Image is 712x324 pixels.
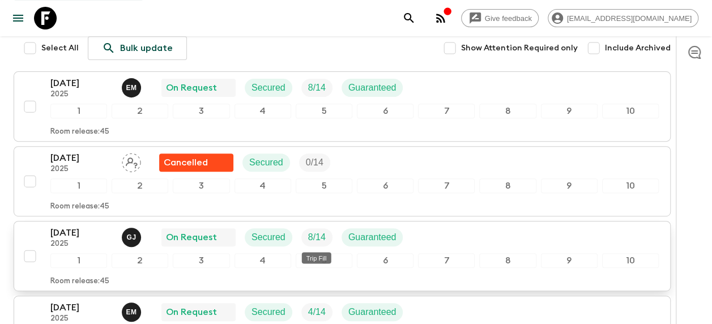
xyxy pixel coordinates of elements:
button: GJ [122,228,143,247]
div: Secured [242,154,290,172]
p: [DATE] [50,301,113,314]
a: Bulk update [88,36,187,60]
div: 5 [296,104,352,118]
div: 9 [541,178,598,193]
button: search adventures [398,7,420,29]
div: Trip Fill [302,252,331,263]
p: 8 / 14 [308,81,326,95]
button: [DATE]2025Assign pack leaderFlash Pack cancellationSecuredTrip Fill12345678910Room release:45 [14,146,671,216]
span: Emanuel Munisi [122,82,143,91]
p: 2025 [50,314,113,323]
div: 7 [418,253,475,268]
p: [DATE] [50,76,113,90]
p: Guaranteed [348,81,396,95]
div: Secured [245,303,292,321]
p: E M [126,308,137,317]
p: 4 / 14 [308,305,326,319]
div: 2 [112,253,168,268]
p: 0 / 14 [306,156,323,169]
div: 2 [112,104,168,118]
div: 10 [602,178,659,193]
span: Emanuel Munisi [122,306,143,315]
p: Room release: 45 [50,127,109,137]
p: [DATE] [50,226,113,240]
div: Trip Fill [301,228,332,246]
span: Show Attention Required only [461,42,578,54]
div: 6 [357,178,413,193]
button: EM [122,302,143,322]
div: 9 [541,253,598,268]
p: 2025 [50,165,113,174]
div: Trip Fill [301,303,332,321]
button: [DATE]2025Gerald JohnOn RequestSecuredTrip FillGuaranteed12345678910Room release:45 [14,221,671,291]
div: 5 [296,178,352,193]
p: 2025 [50,240,113,249]
p: 2025 [50,90,113,99]
div: Trip Fill [301,79,332,97]
button: menu [7,7,29,29]
p: Secured [251,81,285,95]
span: Include Archived [605,42,671,54]
div: 7 [418,178,475,193]
p: Secured [251,305,285,319]
span: Select All [41,42,79,54]
p: Cancelled [164,156,208,169]
span: [EMAIL_ADDRESS][DOMAIN_NAME] [561,14,698,23]
p: Room release: 45 [50,277,109,286]
p: On Request [166,81,217,95]
p: On Request [166,231,217,244]
div: 3 [173,253,229,268]
div: Trip Fill [299,154,330,172]
div: 2 [112,178,168,193]
p: Bulk update [120,41,173,55]
p: 8 / 14 [308,231,326,244]
div: Flash Pack cancellation [159,154,233,172]
div: 8 [479,104,536,118]
div: 8 [479,253,536,268]
div: 1 [50,104,107,118]
div: 6 [357,104,413,118]
p: Guaranteed [348,305,396,319]
div: 1 [50,253,107,268]
button: EM [122,78,143,97]
span: Assign pack leader [122,156,141,165]
p: [DATE] [50,151,113,165]
div: 10 [602,104,659,118]
div: 1 [50,178,107,193]
div: [EMAIL_ADDRESS][DOMAIN_NAME] [548,9,698,27]
button: [DATE]2025Emanuel MunisiOn RequestSecuredTrip FillGuaranteed12345678910Room release:45 [14,71,671,142]
div: 8 [479,178,536,193]
div: 7 [418,104,475,118]
div: 3 [173,104,229,118]
div: 5 [296,253,352,268]
div: 4 [235,253,291,268]
span: Gerald John [122,231,143,240]
p: On Request [166,305,217,319]
p: E M [126,83,137,92]
p: Room release: 45 [50,202,109,211]
div: 3 [173,178,229,193]
div: Secured [245,228,292,246]
p: G J [126,233,136,242]
p: Secured [249,156,283,169]
p: Secured [251,231,285,244]
p: Guaranteed [348,231,396,244]
div: 4 [235,104,291,118]
div: 10 [602,253,659,268]
div: 6 [357,253,413,268]
div: Secured [245,79,292,97]
a: Give feedback [461,9,539,27]
div: 9 [541,104,598,118]
div: 4 [235,178,291,193]
span: Give feedback [479,14,538,23]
